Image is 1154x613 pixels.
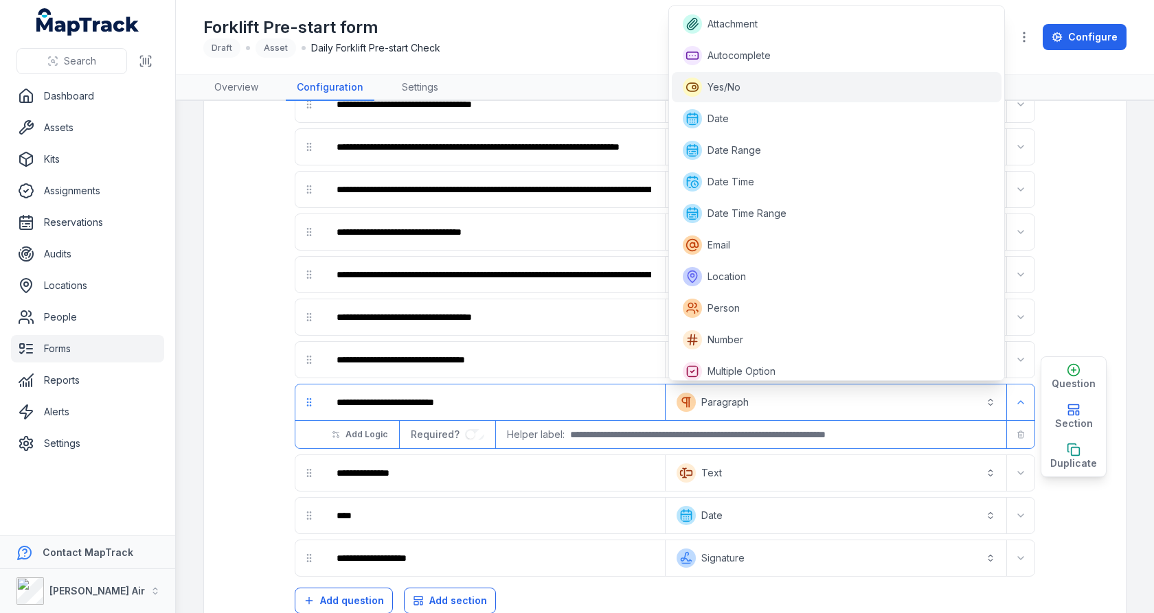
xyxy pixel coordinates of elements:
[708,365,776,378] span: Multiple Option
[708,49,771,62] span: Autocomplete
[708,80,740,94] span: Yes/No
[708,301,740,315] span: Person
[708,238,730,252] span: Email
[708,270,746,284] span: Location
[668,5,1005,381] div: Paragraph
[708,143,761,157] span: Date Range
[708,17,758,31] span: Attachment
[708,112,729,126] span: Date
[708,175,754,189] span: Date Time
[708,333,743,347] span: Number
[668,387,1004,417] button: Paragraph
[708,207,787,220] span: Date Time Range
